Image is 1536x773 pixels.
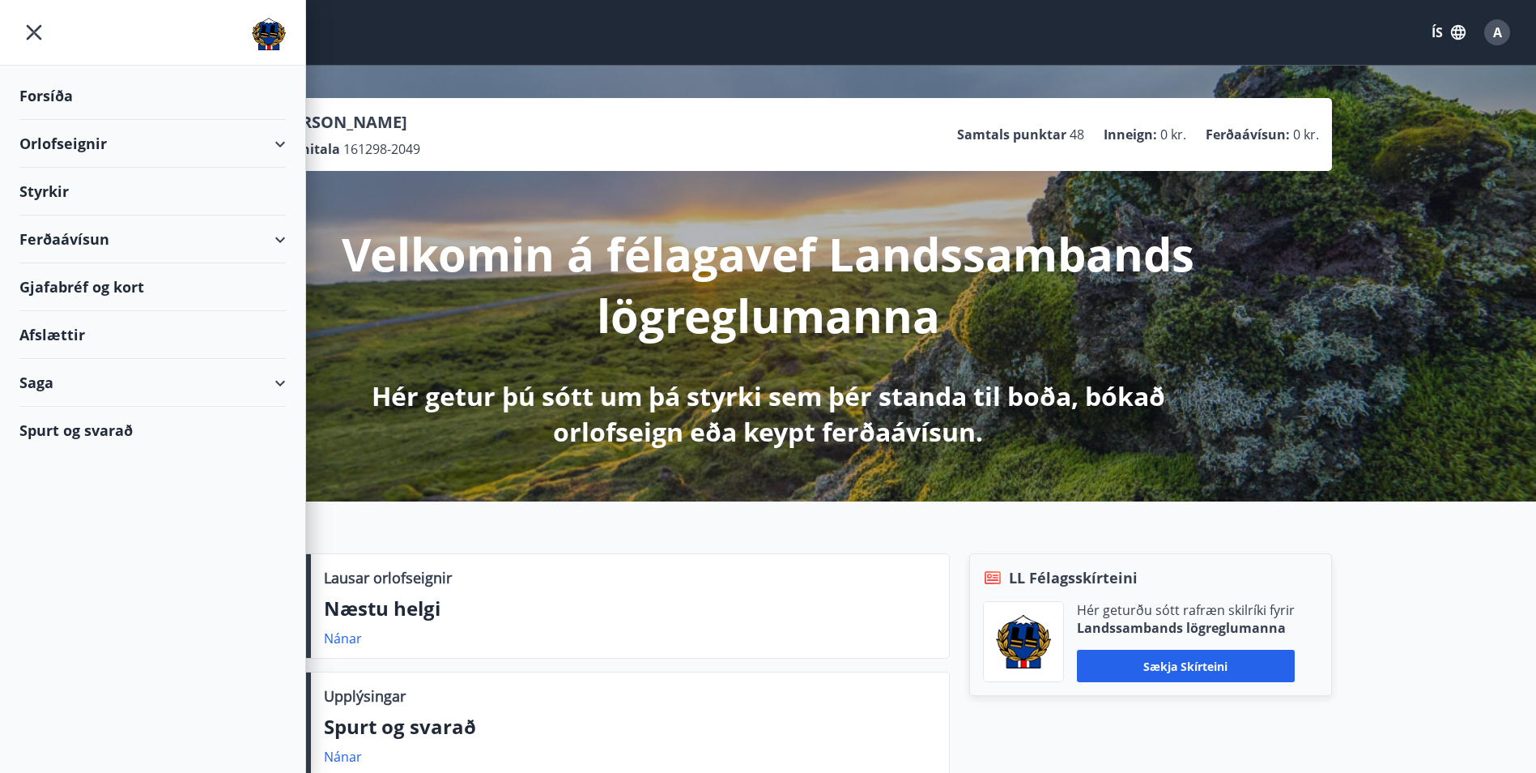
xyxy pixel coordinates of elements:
p: Ferðaávísun : [1206,126,1290,143]
button: ÍS [1423,18,1474,47]
p: Spurt og svarað [324,713,936,741]
p: Velkomin á félagavef Landssambands lögreglumanna [341,223,1196,346]
p: Hér geturðu sótt rafræn skilríki fyrir [1077,601,1295,619]
button: Sækja skírteini [1077,650,1295,682]
div: Ferðaávísun [19,216,286,263]
button: menu [19,18,49,47]
p: Upplýsingar [324,685,406,707]
div: Gjafabréf og kort [19,263,286,311]
span: 0 kr. [1293,126,1319,143]
a: Nánar [324,748,362,766]
img: union_logo [252,18,286,50]
div: Saga [19,359,286,407]
div: Afslættir [19,311,286,359]
span: LL Félagsskírteini [1009,567,1138,588]
p: [PERSON_NAME] [276,111,420,134]
div: Orlofseignir [19,120,286,168]
p: Hér getur þú sótt um þá styrki sem þér standa til boða, bókað orlofseign eða keypt ferðaávísun. [341,378,1196,450]
span: 48 [1070,126,1084,143]
p: Lausar orlofseignir [324,567,452,588]
a: Nánar [324,630,362,647]
span: 161298-2049 [343,140,420,158]
p: Næstu helgi [324,595,936,622]
p: Kennitala [276,140,340,158]
div: Styrkir [19,168,286,216]
div: Forsíða [19,72,286,120]
span: 0 kr. [1160,126,1186,143]
div: Spurt og svarað [19,407,286,454]
img: 1cqKbADZNYZ4wXUG0EC2JmCwhQh0Y6EN22Kw4FTY.png [996,615,1051,668]
p: Inneign : [1104,126,1157,143]
button: A [1478,13,1517,52]
p: Samtals punktar [957,126,1066,143]
p: Landssambands lögreglumanna [1077,619,1295,637]
span: A [1493,23,1502,41]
